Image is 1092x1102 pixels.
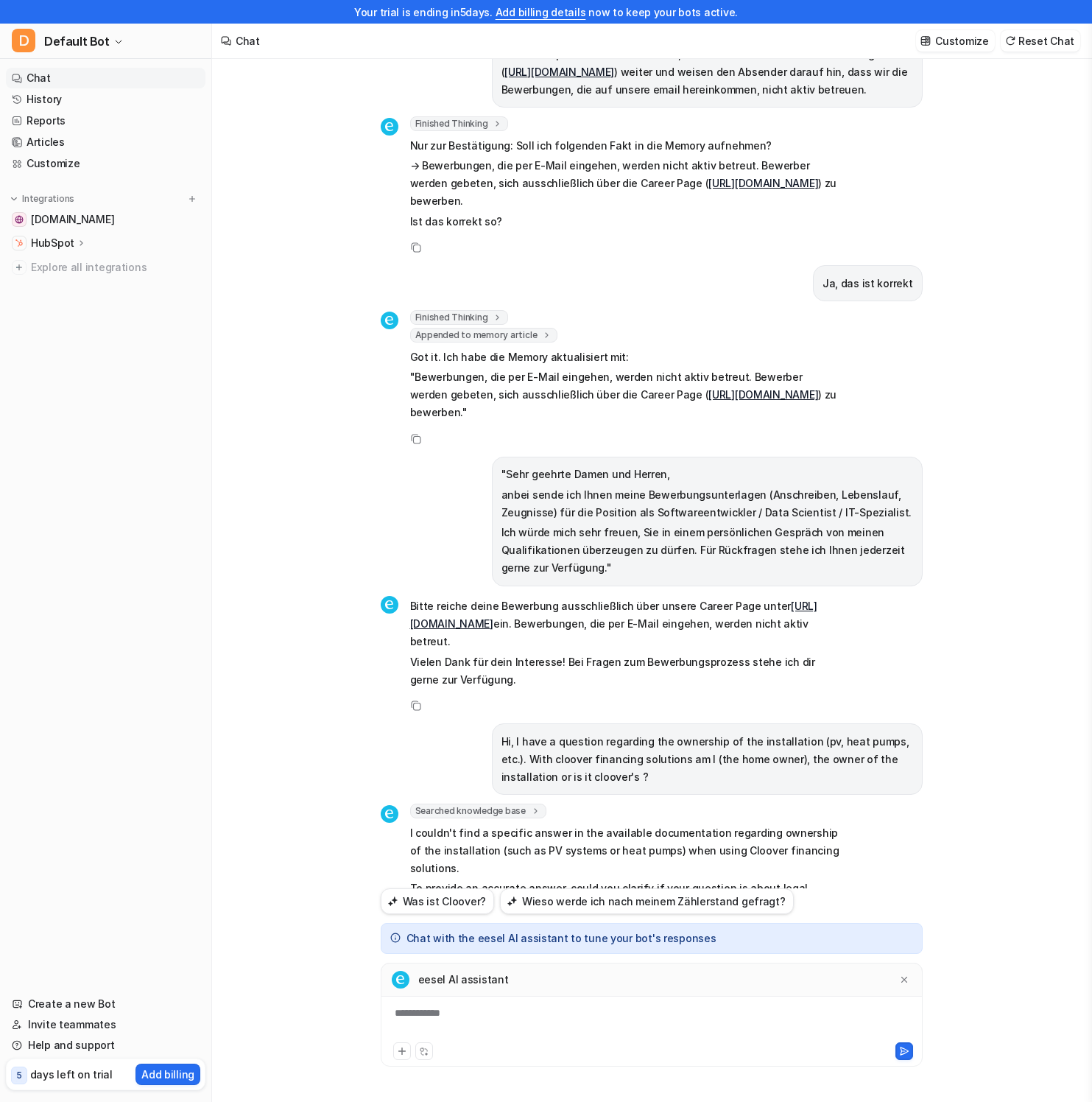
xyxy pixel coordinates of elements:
[708,388,818,401] a: [URL][DOMAIN_NAME]
[410,310,509,325] span: Finished Thinking
[496,6,586,18] a: Add billing details
[501,524,913,577] p: Ich würde mich sehr freuen, Sie in einem persönlichen Gespräch von meinen Qualifikationen überzeu...
[410,368,841,421] p: "Bewerbungen, die per E-Mail eingehen, werden nicht aktiv betreut. Bewerber werden gebeten, sich ...
[6,89,205,110] a: History
[920,35,931,46] img: customize
[6,994,205,1014] a: Create a new Bot
[15,215,24,224] img: help.cloover.co
[31,236,74,250] p: HubSpot
[12,260,27,275] img: explore all integrations
[410,597,841,650] p: Bitte reiche deine Bewerbung ausschließlich über unsere Career Page unter ein. Bewerbungen, die p...
[6,132,205,152] a: Articles
[381,888,495,914] button: Was ist Cloover?
[410,653,841,689] p: Vielen Dank für dein Interesse! Bei Fragen zum Bewerbungsprozess stehe ich dir gerne zur Verfügung.
[501,486,913,522] p: anbei sende ich Ihnen meine Bewerbungsunterlagen (Anschreiben, Lebenslauf, Zeugnisse) für die Pos...
[6,153,205,174] a: Customize
[410,137,841,155] p: Nur zur Bestätigung: Soll ich folgenden Fakt in die Memory aufnehmen?
[1001,30,1080,52] button: Reset Chat
[22,193,74,205] p: Integrations
[410,116,509,131] span: Finished Thinking
[236,33,260,49] div: Chat
[501,46,913,99] p: Wenn sich per Email beworben wird, leiten wir immer an unsere Career Page ( ) weiter und weisen d...
[501,733,913,786] p: Hi, I have a question regarding the ownership of the installation (pv, heat pumps, etc.). With cl...
[418,972,509,987] p: eesel AI assistant
[6,68,205,88] a: Chat
[384,1006,919,1039] div: To enrich screen reader interactions, please activate Accessibility in Grammarly extension settings
[6,1014,205,1035] a: Invite teammates
[31,256,200,279] span: Explore all integrations
[822,275,913,292] p: Ja, das ist korrekt
[44,31,110,52] span: Default Bot
[410,824,841,877] p: I couldn't find a specific answer in the available documentation regarding ownership of the insta...
[410,157,841,210] p: → Bewerbungen, die per E-Mail eingehen, werden nicht aktiv betreut. Bewerber werden gebeten, sich...
[12,29,35,52] span: D
[16,1069,22,1082] p: 5
[1005,35,1015,46] img: reset
[935,33,988,49] p: Customize
[410,213,841,231] p: Ist das korrekt so?
[406,931,716,946] p: Chat with the eesel AI assistant to tune your bot's responses
[916,30,994,52] button: Customize
[708,177,818,189] a: [URL][DOMAIN_NAME]
[31,212,114,227] span: [DOMAIN_NAME]
[6,1035,205,1056] a: Help and support
[410,328,558,343] span: Appended to memory article
[410,880,841,933] p: To provide an accurate answer, could you clarify if your question is about legal ownership during...
[187,194,197,204] img: menu_add.svg
[6,192,79,206] button: Integrations
[135,1064,200,1085] button: Add billing
[500,888,794,914] button: Wieso werde ich nach meinem Zählerstand gefragt?
[410,348,841,366] p: Got it. Ich habe die Memory aktualisiert mit:
[9,194,19,204] img: expand menu
[30,1067,113,1082] p: days left on trial
[6,257,205,278] a: Explore all integrations
[501,466,913,483] p: "Sehr geehrte Damen und Herren,
[504,66,614,78] a: [URL][DOMAIN_NAME]
[15,239,24,248] img: HubSpot
[6,209,205,230] a: help.cloover.co[DOMAIN_NAME]
[141,1067,194,1082] p: Add billing
[410,804,546,818] span: Searched knowledge base
[6,110,205,131] a: Reports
